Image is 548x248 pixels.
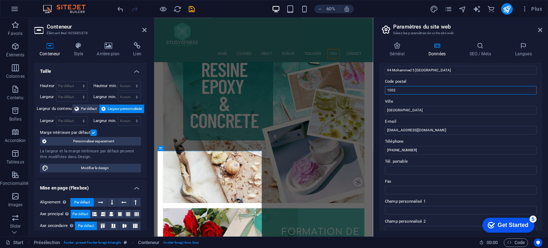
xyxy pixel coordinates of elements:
label: Marge intérieure par défaut [40,128,90,137]
span: Personnaliser espacement [49,137,139,146]
i: Publier [503,5,511,13]
i: AI Writer [473,5,481,13]
label: E-mail [385,117,537,126]
h4: Conteneur [34,42,68,57]
i: Lors du redimensionnement, ajuster automatiquement le niveau de zoom en fonction de l'appareil sé... [344,6,350,12]
label: Code postal [385,77,537,86]
button: Par défaut [75,222,97,230]
p: Colonnes [6,74,25,79]
button: Par défaut [70,198,94,207]
span: : [492,240,493,245]
button: text_generator [473,5,481,13]
button: 60% [314,5,340,13]
i: Pages (Ctrl+Alt+S) [444,5,452,13]
h4: Style [68,42,91,57]
button: Usercentrics [534,238,542,247]
label: Téléphone [385,137,537,146]
label: Hauteur min. [93,84,118,88]
h3: Gérez les paramètres de votre site web. [393,30,528,36]
p: Accordéon [5,138,26,143]
h4: Général [379,42,418,57]
span: Cliquez pour sélectionner. Double-cliquez pour modifier. [34,238,60,247]
a: Cliquez pour annuler la sélection. Double-cliquez pour ouvrir Pages. [6,238,24,247]
button: Modifier le design [40,164,141,172]
span: Plus [521,5,542,12]
span: Modifier le design [51,164,139,172]
button: publish [501,3,513,15]
button: navigator [458,5,467,13]
span: Par défaut [78,222,94,230]
div: Get Started [21,8,52,14]
h4: Langues [504,42,542,57]
button: Personnaliser espacement [40,137,141,146]
h4: Taille [34,63,147,76]
i: Cet élément est une présélection personnalisable. [124,241,127,244]
nav: breadcrumb [34,238,199,247]
label: Largeur min. [93,95,118,99]
div: 5 [53,1,60,9]
span: . footer .preset-footer-bragi-triangle [63,238,121,247]
p: Éléments [6,52,24,58]
label: Hauteur [40,84,56,88]
button: Plus [518,3,545,15]
button: Par défaut [71,210,90,218]
label: Axe principal [40,210,71,218]
p: Boîtes [9,116,21,122]
span: Par défaut [72,210,88,218]
p: Slider [10,223,21,229]
button: commerce [487,5,496,13]
span: Code [507,238,525,247]
i: Navigateur [458,5,467,13]
h6: Durée de la session [479,238,498,247]
label: Champ personnalisé 1 [385,197,537,206]
h3: Élément #ed-905885878 [47,30,132,36]
span: Cliquez pour sélectionner. Double-cliquez pour modifier. [138,238,159,247]
label: Axe secondaire [40,222,75,230]
label: Tél. portable [385,157,537,166]
span: Par défaut [74,198,90,207]
button: Par défaut [72,105,99,113]
h4: Mise en page (Flexbox) [34,179,147,192]
button: reload [173,5,182,13]
i: E-commerce [487,5,495,13]
span: 00 00 [487,238,498,247]
span: Largeur personnalisée [108,105,142,113]
label: Alignement [40,198,70,207]
button: Code [504,238,528,247]
button: Largeur personnalisée [99,105,144,113]
p: Images [8,202,23,208]
label: Largeur [40,95,56,99]
p: Favoris [8,31,22,36]
span: . footer-bragi-box .box [162,238,199,247]
img: Editor Logo [41,5,95,13]
label: Champ personnalisé 2 [385,217,537,226]
h4: Arrière-plan [91,42,128,57]
h4: Données [418,42,459,57]
h2: Conteneur [47,24,147,30]
h4: SEO / Meta [459,42,504,57]
button: pages [444,5,453,13]
label: Largeur min. [93,119,118,123]
i: Design (Ctrl+Alt+Y) [430,5,438,13]
p: Tableaux [6,159,24,165]
div: La largeur et la marge intérieure par défaut peuvent être modifiées dans Design. [40,148,141,160]
h2: Paramètres du site web [393,24,542,30]
div: Get Started 5 items remaining, 0% complete [6,4,58,19]
button: save [187,5,196,13]
button: undo [116,5,125,13]
label: Ville [385,97,537,106]
label: Largeur du contenu [37,105,72,113]
span: Par défaut [81,105,97,113]
i: Annuler : change_data (Ctrl+Z) [116,5,125,13]
h4: Lien [128,42,147,57]
label: Fax [385,177,537,186]
label: Largeur [40,119,56,123]
h6: 60% [325,5,336,13]
button: design [430,5,438,13]
p: Contenu [7,95,24,101]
